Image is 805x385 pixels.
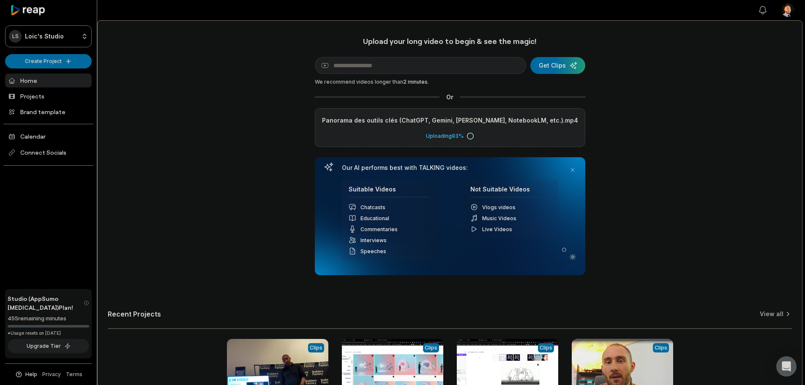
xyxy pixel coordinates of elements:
a: Terms [66,371,82,378]
h3: Our AI performs best with TALKING videos: [342,164,558,172]
button: Help [15,371,37,378]
button: Create Project [5,54,92,68]
span: Connect Socials [5,145,92,160]
div: We recommend videos longer than . [315,78,585,86]
span: Live Videos [482,226,512,232]
label: Panorama des outils clés (ChatGPT, Gemini, [PERSON_NAME], NotebookLM, etc.).mp4 [322,115,578,126]
button: Upgrade Tier [8,339,89,353]
div: Open Intercom Messenger [776,356,797,377]
h2: Recent Projects [108,310,161,318]
a: Brand template [5,105,92,119]
span: Vlogs videos [482,204,516,210]
span: Studio (AppSumo [MEDICAL_DATA]) Plan! [8,294,84,312]
a: Calendar [5,129,92,143]
span: Interviews [360,237,387,243]
span: Or [439,93,460,101]
span: Speeches [360,248,386,254]
h4: Not Suitable Videos [470,186,551,198]
a: Home [5,74,92,87]
a: View all [760,310,783,318]
p: Loic's Studio [25,33,64,40]
span: Commentaries [360,226,398,232]
div: Uploading 93 % [426,132,474,140]
a: Projects [5,89,92,103]
h1: Upload your long video to begin & see the magic! [315,36,585,46]
span: Educational [360,215,389,221]
span: Music Videos [482,215,516,221]
a: Privacy [42,371,61,378]
span: Chatcasts [360,204,385,210]
div: 455 remaining minutes [8,314,89,323]
div: LS [9,30,22,43]
button: Get Clips [530,57,585,74]
h4: Suitable Videos [349,186,430,198]
span: 2 minutes [403,79,428,85]
span: Help [25,371,37,378]
div: *Usage resets on [DATE] [8,330,89,336]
